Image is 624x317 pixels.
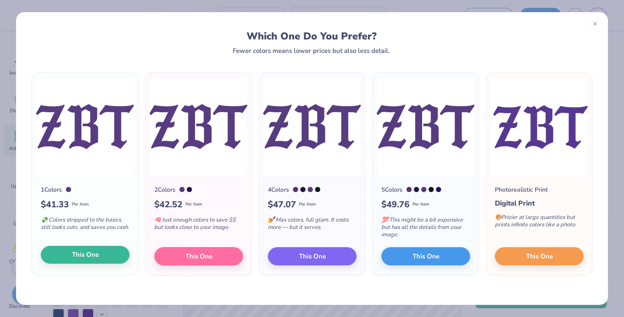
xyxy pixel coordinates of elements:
div: 2 Colors [154,185,175,194]
img: Photorealistic preview [490,77,588,176]
div: Pricier at large quantities but prints infinite colors like a photo [495,209,584,237]
img: 1 color option [36,77,134,176]
span: $ 49.76 [381,198,409,211]
div: 5 Colors [381,185,403,194]
div: Fewer colors means lower prices but also less detail. [233,47,390,54]
span: This One [413,251,439,261]
span: $ 42.52 [154,198,182,211]
div: Black 6 C [429,187,434,192]
div: 274 C [414,187,419,192]
span: 🧠 [154,216,161,224]
button: This One [154,247,243,265]
div: Digital Print [495,198,584,209]
span: 💅 [268,216,275,224]
button: This One [495,247,584,265]
div: 7680 C [293,187,298,192]
button: This One [41,246,130,264]
div: 7679 C [66,187,71,192]
img: 4 color option [263,77,361,176]
span: This One [185,251,212,261]
span: Per Item [413,201,429,208]
span: This One [72,250,99,260]
img: 5 color option [376,77,475,176]
div: 274 C [187,187,192,192]
span: Per Item [299,201,316,208]
span: 💸 [41,216,48,224]
span: $ 41.33 [41,198,69,211]
span: Per Item [185,201,202,208]
div: Colors stripped to the basics, still looks cute, and saves you cash. [41,211,130,240]
span: 💯 [381,216,388,224]
div: 273 C [436,187,441,192]
span: This One [526,251,553,261]
div: Max colors, full glam. It costs more — but it serves. [268,211,357,240]
div: This might be a bit expensive but has all the details from your image. [381,211,470,247]
div: Just enough colors to save $$ but looks close to your image. [154,211,243,240]
div: Black 6 C [315,187,320,192]
img: 2 color option [149,77,248,176]
span: Per Item [72,201,89,208]
div: Photorealistic Print [495,185,548,194]
div: 274 C [300,187,305,192]
span: $ 47.07 [268,198,296,211]
div: 1 Colors [41,185,62,194]
button: This One [381,247,470,265]
div: 7679 C [308,187,313,192]
div: 7679 C [179,187,185,192]
div: 7679 C [421,187,426,192]
div: 7680 C [406,187,412,192]
span: 🎨 [495,213,502,221]
button: This One [268,247,357,265]
div: Which One Do You Prefer? [40,30,584,42]
span: This One [299,251,326,261]
div: 4 Colors [268,185,289,194]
